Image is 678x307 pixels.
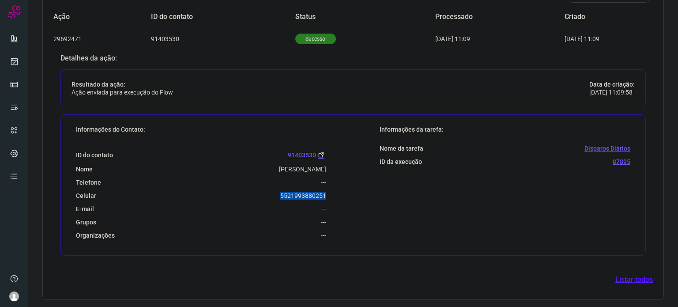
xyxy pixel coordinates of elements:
[321,205,326,213] p: ---
[53,28,151,49] td: 29692471
[321,178,326,186] p: ---
[151,28,295,49] td: 91403530
[8,5,21,19] img: Logo
[72,80,173,88] p: Resultado da ação:
[151,6,295,28] td: ID do contato
[9,291,19,302] img: avatar-user-boy.jpg
[321,231,326,239] p: ---
[295,6,435,28] td: Status
[279,165,326,173] p: [PERSON_NAME]
[76,151,113,159] p: ID do contato
[295,34,336,44] p: Sucesso
[288,150,326,160] a: 91403530
[60,54,646,62] p: Detalhes da ação:
[76,165,93,173] p: Nome
[76,205,94,213] p: E-mail
[613,158,630,166] p: 87895
[280,192,326,200] p: 5521993880251
[615,274,653,285] a: Listar todos
[76,192,96,200] p: Celular
[76,125,326,133] p: Informações do Contato:
[589,80,635,88] p: Data de criação:
[380,144,423,152] p: Nome da tarefa
[76,218,96,226] p: Grupos
[76,178,101,186] p: Telefone
[53,6,151,28] td: Ação
[565,6,626,28] td: Criado
[589,88,635,96] p: [DATE] 11:09:58
[435,28,565,49] td: [DATE] 11:09
[321,218,326,226] p: ---
[72,88,173,96] p: Ação enviada para execução do Flow
[76,231,115,239] p: Organizações
[380,158,422,166] p: ID da execução
[565,28,626,49] td: [DATE] 11:09
[584,144,630,152] p: Disparos Diários
[435,6,565,28] td: Processado
[380,125,630,133] p: Informações da tarefa:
